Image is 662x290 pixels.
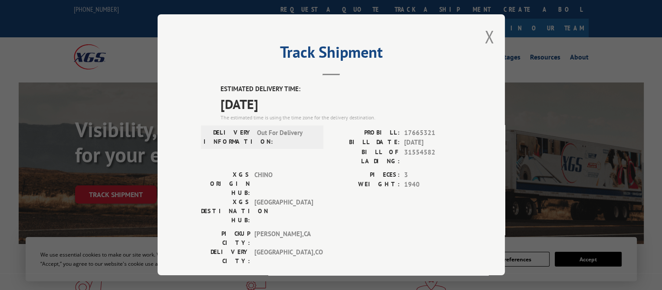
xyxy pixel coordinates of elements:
[204,128,253,146] label: DELIVERY INFORMATION:
[331,128,400,138] label: PROBILL:
[257,128,316,146] span: Out For Delivery
[221,84,461,94] label: ESTIMATED DELIVERY TIME:
[404,170,461,180] span: 3
[254,229,313,247] span: [PERSON_NAME] , CA
[254,170,313,198] span: CHINO
[201,247,250,266] label: DELIVERY CITY:
[404,148,461,166] span: 31554582
[221,114,461,122] div: The estimated time is using the time zone for the delivery destination.
[331,148,400,166] label: BILL OF LADING:
[201,229,250,247] label: PICKUP CITY:
[331,170,400,180] label: PIECES:
[254,247,313,266] span: [GEOGRAPHIC_DATA] , CO
[221,94,461,114] span: [DATE]
[201,46,461,63] h2: Track Shipment
[331,180,400,190] label: WEIGHT:
[254,198,313,225] span: [GEOGRAPHIC_DATA]
[201,198,250,225] label: XGS DESTINATION HUB:
[201,170,250,198] label: XGS ORIGIN HUB:
[331,138,400,148] label: BILL DATE:
[404,180,461,190] span: 1940
[404,128,461,138] span: 17665321
[404,138,461,148] span: [DATE]
[484,25,494,48] button: Close modal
